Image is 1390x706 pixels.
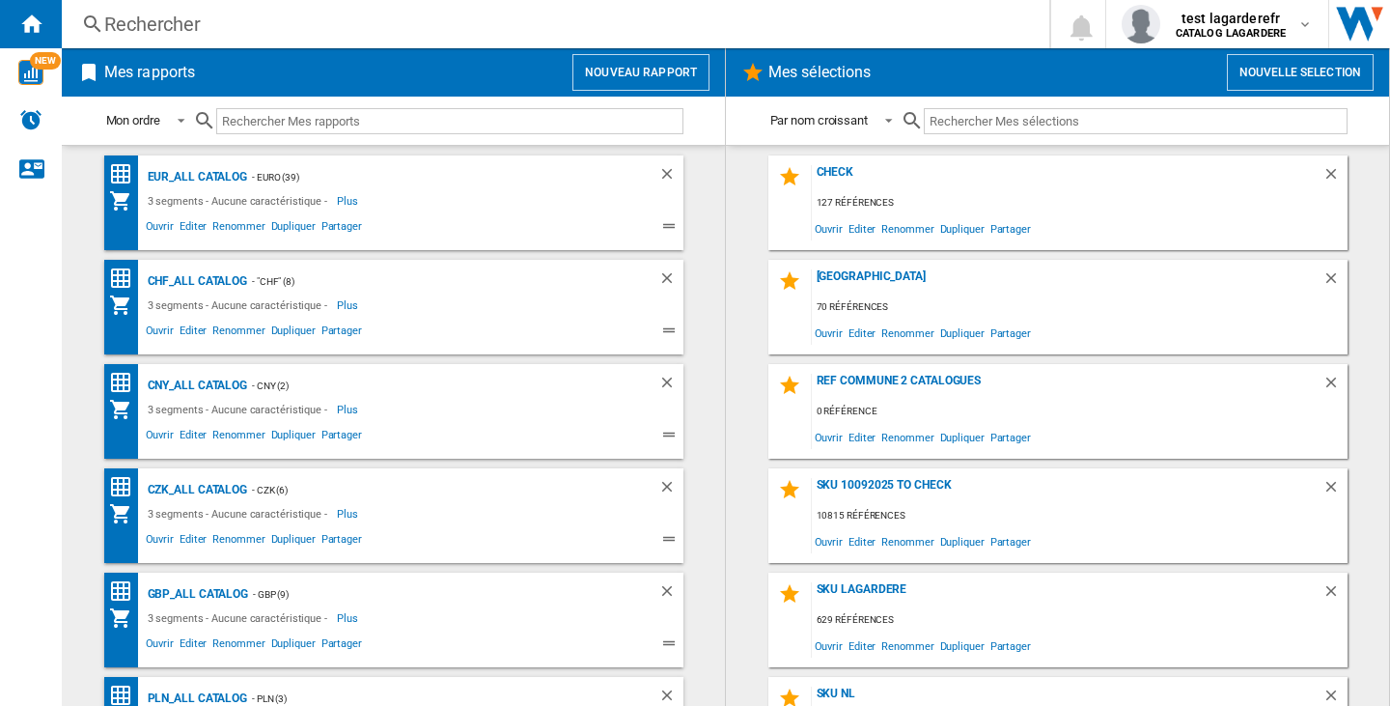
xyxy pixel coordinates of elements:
[268,635,319,658] span: Dupliquer
[846,215,878,241] span: Editer
[143,294,337,317] div: 3 segments - Aucune caractéristique -
[812,608,1348,633] div: 629 références
[1322,478,1348,504] div: Supprimer
[143,322,177,345] span: Ouvrir
[1122,5,1160,43] img: profile.jpg
[337,502,361,525] span: Plus
[987,424,1034,450] span: Partager
[812,191,1348,215] div: 127 références
[248,582,619,607] div: - GBP (9)
[812,478,1322,504] div: Sku 10092025 to check
[987,528,1034,554] span: Partager
[1322,374,1348,400] div: Supprimer
[812,165,1322,191] div: check
[209,322,267,345] span: Renommer
[109,398,143,421] div: Mon assortiment
[878,424,936,450] span: Renommer
[177,635,209,658] span: Editer
[878,320,936,346] span: Renommer
[143,165,248,189] div: EUR_ALL CATALOG
[143,189,337,212] div: 3 segments - Aucune caractéristique -
[937,215,987,241] span: Dupliquer
[143,374,248,398] div: CNY_ALL CATALOG
[177,530,209,553] span: Editer
[319,426,365,449] span: Partager
[812,424,846,450] span: Ouvrir
[878,215,936,241] span: Renommer
[924,108,1348,134] input: Rechercher Mes sélections
[937,424,987,450] span: Dupliquer
[658,478,683,502] div: Supprimer
[812,582,1322,608] div: sku lagardere
[109,189,143,212] div: Mon assortiment
[572,54,709,91] button: Nouveau rapport
[1322,269,1348,296] div: Supprimer
[109,267,143,291] div: Matrice des prix
[247,269,619,294] div: - "CHF" (8)
[209,217,267,240] span: Renommer
[268,530,319,553] span: Dupliquer
[878,528,936,554] span: Renommer
[143,635,177,658] span: Ouvrir
[209,635,267,658] span: Renommer
[319,322,365,345] span: Partager
[109,579,143,604] div: Matrice des prix
[319,530,365,553] span: Partager
[143,607,337,630] div: 3 segments - Aucune caractéristique -
[812,504,1348,528] div: 10815 références
[247,165,619,189] div: - EURO (39)
[104,11,999,38] div: Rechercher
[1176,9,1286,28] span: test lagarderefr
[143,398,337,421] div: 3 segments - Aucune caractéristique -
[812,400,1348,424] div: 0 référence
[937,528,987,554] span: Dupliquer
[143,269,248,294] div: CHF_ALL CATALOG
[143,530,177,553] span: Ouvrir
[987,215,1034,241] span: Partager
[143,502,337,525] div: 3 segments - Aucune caractéristique -
[268,217,319,240] span: Dupliquer
[106,113,160,127] div: Mon ordre
[268,322,319,345] span: Dupliquer
[812,320,846,346] span: Ouvrir
[143,426,177,449] span: Ouvrir
[18,60,43,85] img: wise-card.svg
[177,322,209,345] span: Editer
[770,113,868,127] div: Par nom croissant
[216,108,683,134] input: Rechercher Mes rapports
[143,217,177,240] span: Ouvrir
[812,269,1322,296] div: [GEOGRAPHIC_DATA]
[1176,27,1286,40] b: CATALOG LAGARDERE
[337,189,361,212] span: Plus
[846,424,878,450] span: Editer
[247,478,619,502] div: - CZK (6)
[658,374,683,398] div: Supprimer
[109,502,143,525] div: Mon assortiment
[100,54,199,91] h2: Mes rapports
[812,215,846,241] span: Ouvrir
[319,635,365,658] span: Partager
[109,607,143,630] div: Mon assortiment
[658,165,683,189] div: Supprimer
[812,528,846,554] span: Ouvrir
[109,294,143,317] div: Mon assortiment
[1227,54,1374,91] button: Nouvelle selection
[812,296,1348,320] div: 70 références
[109,162,143,186] div: Matrice des prix
[337,607,361,630] span: Plus
[812,374,1322,400] div: REF COMMUNE 2 CATALOGUES
[109,371,143,395] div: Matrice des prix
[177,426,209,449] span: Editer
[30,52,61,70] span: NEW
[878,633,936,659] span: Renommer
[143,582,249,607] div: GBP_ALL CATALOG
[937,320,987,346] span: Dupliquer
[337,294,361,317] span: Plus
[812,633,846,659] span: Ouvrir
[658,269,683,294] div: Supprimer
[937,633,987,659] span: Dupliquer
[764,54,875,91] h2: Mes sélections
[143,478,248,502] div: CZK_ALL CATALOG
[268,426,319,449] span: Dupliquer
[987,320,1034,346] span: Partager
